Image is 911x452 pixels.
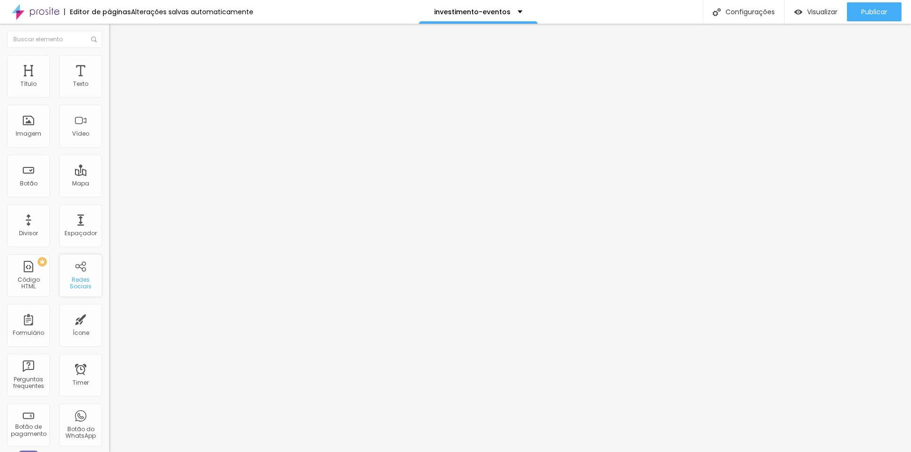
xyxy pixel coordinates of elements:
div: Formulário [13,330,44,336]
p: investimento-eventos [434,9,511,15]
div: Divisor [19,230,38,237]
iframe: Editor [109,24,911,452]
div: Botão [20,180,37,187]
div: Código HTML [9,277,47,290]
div: Imagem [16,130,41,137]
div: Editor de páginas [64,9,131,15]
img: view-1.svg [794,8,802,16]
button: Publicar [847,2,902,21]
div: Perguntas frequentes [9,376,47,390]
div: Texto [73,81,88,87]
div: Mapa [72,180,89,187]
div: Ícone [73,330,89,336]
div: Timer [73,379,89,386]
div: Botão de pagamento [9,424,47,437]
button: Visualizar [785,2,847,21]
span: Publicar [861,8,887,16]
div: Vídeo [72,130,89,137]
img: Icone [713,8,721,16]
div: Alterações salvas automaticamente [131,9,253,15]
div: Título [20,81,37,87]
div: Espaçador [65,230,97,237]
span: Visualizar [807,8,837,16]
div: Botão do WhatsApp [62,426,99,440]
input: Buscar elemento [7,31,102,48]
img: Icone [91,37,97,42]
div: Redes Sociais [62,277,99,290]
